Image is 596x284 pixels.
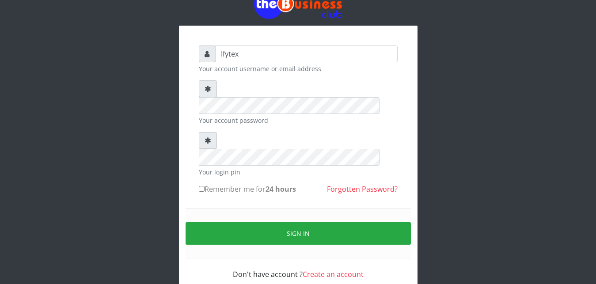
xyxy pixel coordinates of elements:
a: Forgotten Password? [327,184,398,194]
a: Create an account [303,269,364,279]
small: Your account password [199,116,398,125]
small: Your login pin [199,167,398,177]
b: 24 hours [266,184,296,194]
button: Sign in [186,222,411,245]
input: Username or email address [215,45,398,62]
small: Your account username or email address [199,64,398,73]
label: Remember me for [199,184,296,194]
div: Don't have account ? [199,258,398,280]
input: Remember me for24 hours [199,186,205,192]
